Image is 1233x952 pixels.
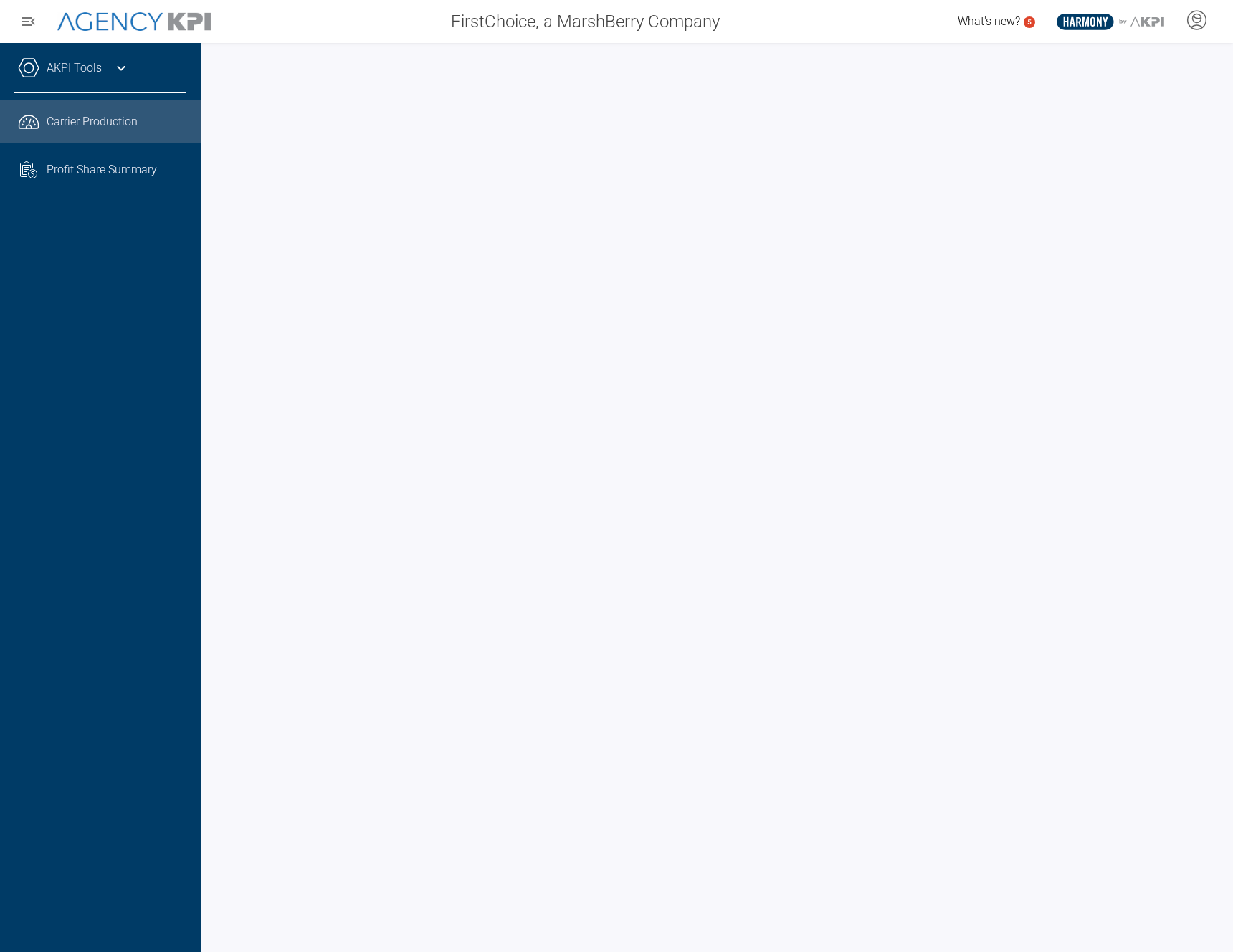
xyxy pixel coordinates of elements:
[451,9,720,34] span: FirstChoice, a MarshBerry Company
[1027,18,1032,26] text: 5
[1024,16,1035,28] a: 5
[47,113,138,130] span: Carrier Production
[958,14,1020,28] span: What's new?
[47,161,157,178] span: Profit Share Summary
[57,12,211,32] img: AgencyKPI
[47,59,102,77] a: AKPI Tools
